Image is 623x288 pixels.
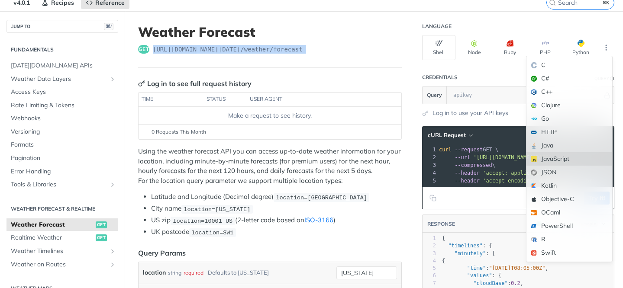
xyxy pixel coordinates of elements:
[153,45,303,54] span: https://api.tomorrow.io/v4/weather/forecast
[138,45,149,54] span: get
[564,35,597,60] button: Python
[203,93,247,106] th: status
[423,265,436,272] div: 5
[423,272,436,279] div: 6
[422,74,458,81] div: Credentials
[96,221,107,228] span: get
[467,265,486,271] span: "time"
[526,58,612,72] div: C
[11,141,116,149] span: Formats
[191,229,233,236] span: location=SW1
[11,128,116,136] span: Versioning
[138,24,402,40] h1: Weather Forecast
[427,192,439,205] button: Copy to clipboard
[151,227,402,237] li: UK postcode
[442,243,492,249] span: : {
[138,78,252,89] div: Log in to see full request history
[442,265,549,271] span: : ,
[439,147,498,153] span: GET \
[442,258,445,264] span: {
[142,111,398,120] div: Make a request to see history.
[96,234,107,241] span: get
[473,154,555,160] span: '[URL][DOMAIN_NAME][DATE]'
[6,73,118,86] a: Weather Data LayersShow subpages for Weather Data Layers
[526,192,612,206] div: Objective-C
[473,280,507,286] span: "cloudBase"
[442,280,523,286] span: : ,
[526,85,612,99] div: C++
[423,257,436,265] div: 4
[6,205,118,213] h2: Weather Forecast & realtime
[526,166,612,179] div: JSON
[11,247,107,256] span: Weather Timelines
[442,235,445,241] span: {
[184,266,203,279] div: required
[11,260,107,269] span: Weather on Routes
[11,61,116,70] span: [DATE][DOMAIN_NAME] APIs
[423,242,436,250] div: 2
[6,231,118,244] a: Realtime Weatherget
[483,170,564,176] span: 'accept: application/json'
[449,86,603,104] input: apikey
[526,179,612,192] div: Kotlin
[109,181,116,188] button: Show subpages for Tools & Libraries
[526,219,612,233] div: PowerShell
[455,178,480,184] span: --header
[11,234,94,242] span: Realtime Weather
[526,112,612,125] div: Go
[423,154,437,161] div: 2
[455,170,480,176] span: --header
[138,80,145,87] svg: Key
[455,250,486,256] span: "minutely"
[6,86,118,99] a: Access Keys
[173,218,232,224] span: location=10001 US
[526,139,612,152] div: Java
[6,165,118,178] a: Error Handling
[427,91,442,99] span: Query
[422,23,452,30] div: Language
[276,194,367,201] span: location=[GEOGRAPHIC_DATA]
[304,216,333,224] a: ISO-3166
[11,167,116,176] span: Error Handling
[6,245,118,258] a: Weather TimelinesShow subpages for Weather Timelines
[483,178,595,184] span: 'accept-encoding: deflate, gzip, br'
[455,147,483,153] span: --request
[467,272,492,278] span: "values"
[422,35,455,60] button: Shell
[6,99,118,112] a: Rate Limiting & Tokens
[423,169,437,177] div: 4
[208,266,269,279] div: Defaults to [US_STATE]
[458,35,491,60] button: Node
[493,35,526,60] button: Ruby
[427,220,455,228] button: RESPONSE
[439,154,558,160] span: \
[11,101,116,110] span: Rate Limiting & Tokens
[109,248,116,255] button: Show subpages for Weather Timelines
[168,266,181,279] div: string
[425,131,475,140] button: cURL Request
[423,146,437,154] div: 1
[11,114,116,123] span: Webhooks
[448,243,482,249] span: "timelines"
[6,46,118,54] h2: Fundamentals
[247,93,384,106] th: user agent
[423,161,437,169] div: 3
[526,246,612,259] div: Swift
[455,154,470,160] span: --url
[6,138,118,151] a: Formats
[104,23,113,30] span: ⌘/
[11,75,107,83] span: Weather Data Layers
[6,218,118,231] a: Weather Forecastget
[526,152,612,166] div: JavaScript
[529,35,562,60] button: PHP
[151,215,402,225] li: US zip (2-letter code based on )
[143,266,166,279] label: location
[600,41,613,54] button: More Languages
[11,88,116,96] span: Access Keys
[526,72,612,85] div: C#
[428,131,466,139] span: cURL Request
[442,272,501,278] span: : {
[526,233,612,246] div: R
[6,20,118,33] button: JUMP TO⌘/
[511,280,520,286] span: 0.2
